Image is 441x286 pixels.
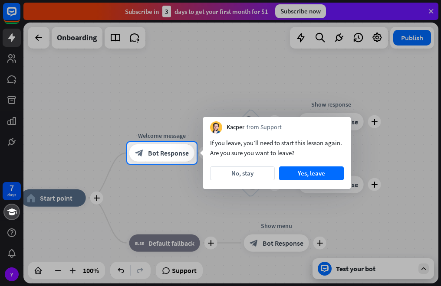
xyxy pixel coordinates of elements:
[210,166,275,180] button: No, stay
[247,123,282,132] span: from Support
[135,149,144,157] i: block_bot_response
[7,3,33,29] button: Open LiveChat chat widget
[210,138,344,158] div: If you leave, you’ll need to start this lesson again. Are you sure you want to leave?
[279,166,344,180] button: Yes, leave
[148,149,189,157] span: Bot Response
[227,123,244,132] span: Kacper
